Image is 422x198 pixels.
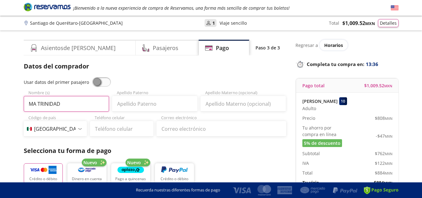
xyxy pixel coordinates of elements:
small: MXN [385,171,392,175]
input: Teléfono celular [90,121,153,137]
small: MXN [385,134,392,139]
small: MXN [385,161,392,166]
small: MXN [385,116,392,121]
p: Pago total [302,82,325,89]
p: Total [302,170,313,176]
input: Nombre (s) [24,96,109,112]
p: 1 [212,20,215,26]
button: Pago a quincenas [111,163,150,184]
p: Paso 3 de 3 [256,44,280,51]
p: Recuerda nuestras diferentes formas de pago [136,187,220,193]
span: Adulto [302,105,316,112]
p: Crédito o débito [161,176,188,182]
small: MXN [384,84,392,88]
p: Precio [302,115,315,121]
button: Dinero en cuenta [67,163,107,184]
button: Crédito o débito [155,163,194,184]
span: $ 1,009.52 [364,82,392,89]
p: Santiago de Querétaro - [GEOGRAPHIC_DATA] [30,20,123,26]
em: ¡Bienvenido a la nueva experiencia de compra de Reservamos, una forma más sencilla de comprar tus... [73,5,290,11]
button: English [391,4,399,12]
p: Crédito o débito [29,176,57,182]
p: Total [329,20,339,26]
span: 13:36 [366,61,378,68]
span: $ 808 [375,115,392,121]
span: $ 884 [374,179,392,186]
p: Selecciona tu forma de pago [24,146,286,155]
img: MX [27,127,32,131]
p: IVA [302,160,309,166]
input: Apellido Paterno [112,96,197,112]
p: Regresar a [295,42,318,48]
p: Tu ahorro por compra en línea [302,124,347,138]
h4: Asientos de [PERSON_NAME] [41,44,116,52]
p: [PERSON_NAME] [302,98,338,104]
div: 10 [339,97,347,105]
i: Brand Logo [24,2,71,12]
span: $ 884 [375,170,392,176]
input: Apellido Materno (opcional) [201,96,286,112]
small: MXN [385,151,392,156]
span: Horarios [324,42,343,48]
span: Nuevo [83,159,97,166]
small: MXN [384,180,392,185]
p: Subtotal [302,150,320,157]
span: 5% de descuento [304,140,340,146]
h4: Pago [216,44,229,52]
small: MXN [365,21,375,26]
span: Usar datos del primer pasajero [24,79,89,85]
span: $ 1,009.52 [342,19,375,27]
button: Detalles [378,19,399,27]
p: Pago a quincenas [115,176,146,182]
p: Datos del comprador [24,62,286,71]
a: Brand Logo [24,2,71,13]
p: Viaje sencillo [220,20,247,26]
p: Completa tu compra en : [295,60,399,69]
div: Regresar a ver horarios [295,40,399,50]
button: Crédito o débito [24,163,63,184]
span: $ 122 [375,160,392,166]
span: Nuevo [127,159,141,166]
input: Correo electrónico [156,121,286,137]
p: Tu viaje [302,179,319,186]
span: -$ 47 [376,133,392,139]
p: Dinero en cuenta [72,176,102,182]
span: $ 762 [375,150,392,157]
h4: Pasajeros [153,44,178,52]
